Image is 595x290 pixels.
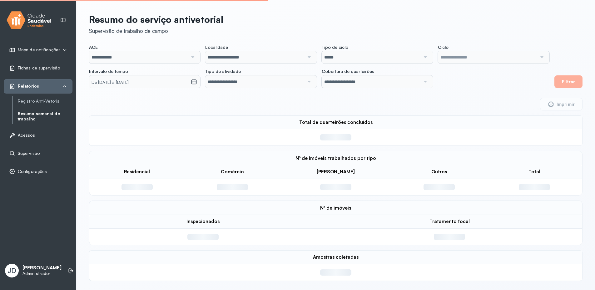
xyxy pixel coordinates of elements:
span: Supervisão [18,151,40,156]
div: [PERSON_NAME] [285,169,386,175]
span: Mapa de notificações [18,47,61,53]
a: Configurações [9,168,67,175]
span: Tipo de ciclo [322,44,348,50]
button: Imprimir [540,98,583,110]
img: logo.svg [7,10,52,30]
div: Supervisão de trabalho de campo [89,28,223,34]
a: Resumo semanal de trabalho [18,110,72,123]
span: Tipo de atividade [205,69,241,74]
a: Fichas de supervisão [9,65,67,71]
span: Intervalo de tempo [89,69,128,74]
span: Relatórios [18,84,39,89]
div: Outros [396,169,482,175]
small: De [DATE] a [DATE] [92,79,188,86]
div: Residencial [94,169,180,175]
span: JD [7,267,16,275]
div: Amostras coletadas [94,254,577,260]
div: Total de quarteirões concluídos [94,120,577,125]
a: Acessos [9,132,67,138]
p: [PERSON_NAME] [22,265,62,271]
div: Nº de imóveis trabalhados por tipo [89,151,583,165]
div: Nº de imóveis [89,201,583,215]
span: ACE [89,44,98,50]
a: Resumo semanal de trabalho [18,111,72,122]
button: Filtrar [554,75,583,88]
span: Configurações [18,169,47,174]
span: Localidade [205,44,228,50]
a: Registro Anti-Vetorial [18,97,72,105]
span: Cobertura de quarteirões [322,69,374,74]
p: Resumo do serviço antivetorial [89,14,223,25]
span: Fichas de supervisão [18,65,60,71]
div: Tratamento focal [322,219,577,225]
a: Registro Anti-Vetorial [18,99,72,104]
p: Administrador [22,271,62,276]
span: Ciclo [438,44,449,50]
div: Total [492,169,577,175]
span: Acessos [18,133,35,138]
div: Comércio [190,169,275,175]
a: Supervisão [9,150,67,156]
div: Inspecionados [94,219,312,225]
